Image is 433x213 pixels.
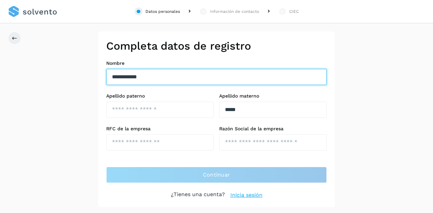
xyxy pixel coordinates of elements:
span: Continuar [203,171,230,179]
div: Datos personales [145,8,180,15]
label: Apellido paterno [106,93,214,99]
div: Información de contacto [210,8,259,15]
h2: Completa datos de registro [106,39,327,52]
div: CIEC [289,8,299,15]
label: Nombre [106,60,327,66]
p: ¿Tienes una cuenta? [171,191,225,199]
label: RFC de la empresa [106,126,214,132]
a: Inicia sesión [230,191,263,199]
button: Continuar [106,167,327,183]
label: Razón Social de la empresa [219,126,327,132]
label: Apellido materno [219,93,327,99]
